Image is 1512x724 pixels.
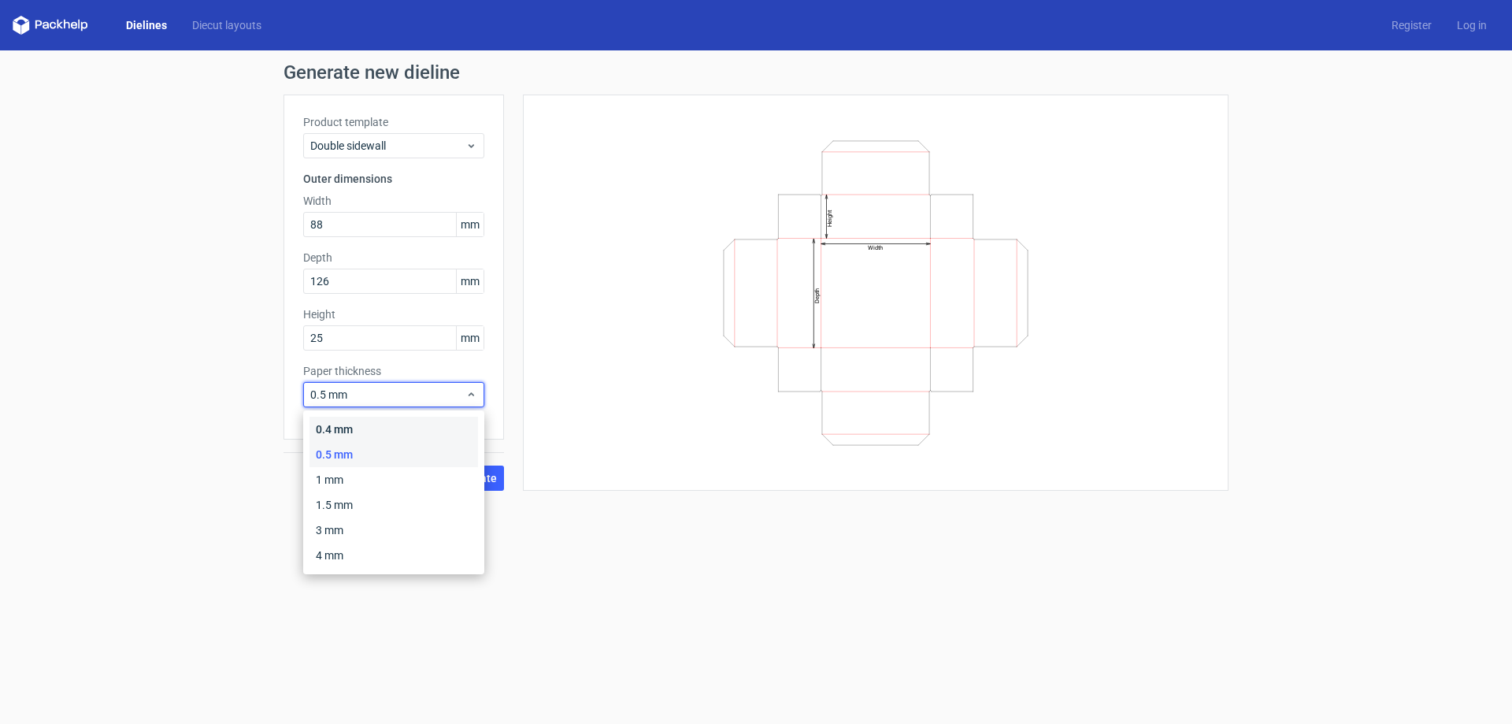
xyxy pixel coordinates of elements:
[456,213,484,236] span: mm
[310,387,465,403] span: 0.5 mm
[180,17,274,33] a: Diecut layouts
[303,114,484,130] label: Product template
[303,363,484,379] label: Paper thickness
[303,306,484,322] label: Height
[303,193,484,209] label: Width
[1379,17,1444,33] a: Register
[309,492,478,518] div: 1.5 mm
[283,63,1228,82] h1: Generate new dieline
[456,269,484,293] span: mm
[868,244,883,251] text: Width
[309,417,478,442] div: 0.4 mm
[303,171,484,187] h3: Outer dimensions
[310,138,465,154] span: Double sidewall
[309,518,478,543] div: 3 mm
[456,326,484,350] span: mm
[113,17,180,33] a: Dielines
[309,467,478,492] div: 1 mm
[826,210,833,227] text: Height
[309,442,478,467] div: 0.5 mm
[309,543,478,568] div: 4 mm
[1444,17,1499,33] a: Log in
[303,250,484,265] label: Depth
[813,288,821,303] text: Depth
